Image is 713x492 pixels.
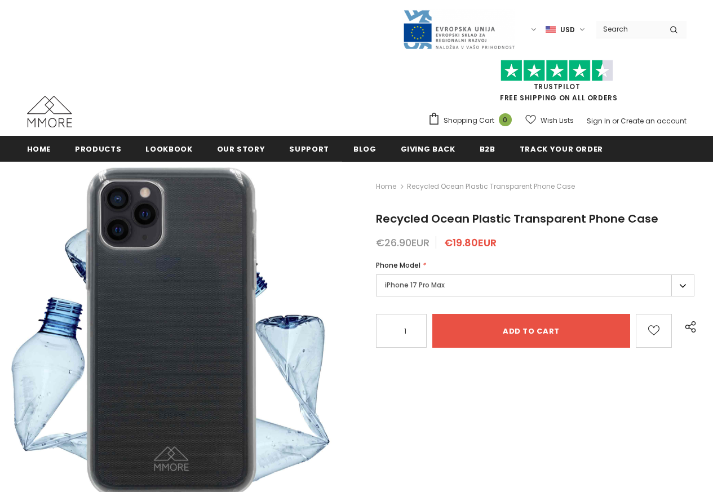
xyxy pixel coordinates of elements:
span: Recycled Ocean Plastic Transparent Phone Case [407,180,575,193]
span: Recycled Ocean Plastic Transparent Phone Case [376,211,658,227]
img: MMORE Cases [27,96,72,127]
span: Blog [353,144,377,154]
span: FREE SHIPPING ON ALL ORDERS [428,65,687,103]
a: B2B [480,136,495,161]
img: USD [546,25,556,34]
img: Trust Pilot Stars [501,60,613,82]
span: 0 [499,113,512,126]
a: Javni Razpis [402,24,515,34]
a: Sign In [587,116,610,126]
a: Home [27,136,51,161]
label: iPhone 17 Pro Max [376,274,694,296]
span: €19.80EUR [444,236,497,250]
span: Track your order [520,144,603,154]
span: support [289,144,329,154]
input: Add to cart [432,314,630,348]
a: Giving back [401,136,455,161]
span: USD [560,24,575,36]
span: Phone Model [376,260,420,270]
a: Blog [353,136,377,161]
span: or [612,116,619,126]
a: Trustpilot [534,82,581,91]
span: Products [75,144,121,154]
a: Wish Lists [525,110,574,130]
a: Create an account [621,116,687,126]
span: Our Story [217,144,265,154]
a: Lookbook [145,136,192,161]
span: €26.90EUR [376,236,429,250]
span: Home [27,144,51,154]
a: Home [376,180,396,193]
img: Javni Razpis [402,9,515,50]
input: Search Site [596,21,661,37]
span: Lookbook [145,144,192,154]
a: support [289,136,329,161]
span: Wish Lists [541,115,574,126]
a: Track your order [520,136,603,161]
a: Shopping Cart 0 [428,112,517,129]
span: Giving back [401,144,455,154]
a: Our Story [217,136,265,161]
a: Products [75,136,121,161]
span: B2B [480,144,495,154]
span: Shopping Cart [444,115,494,126]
